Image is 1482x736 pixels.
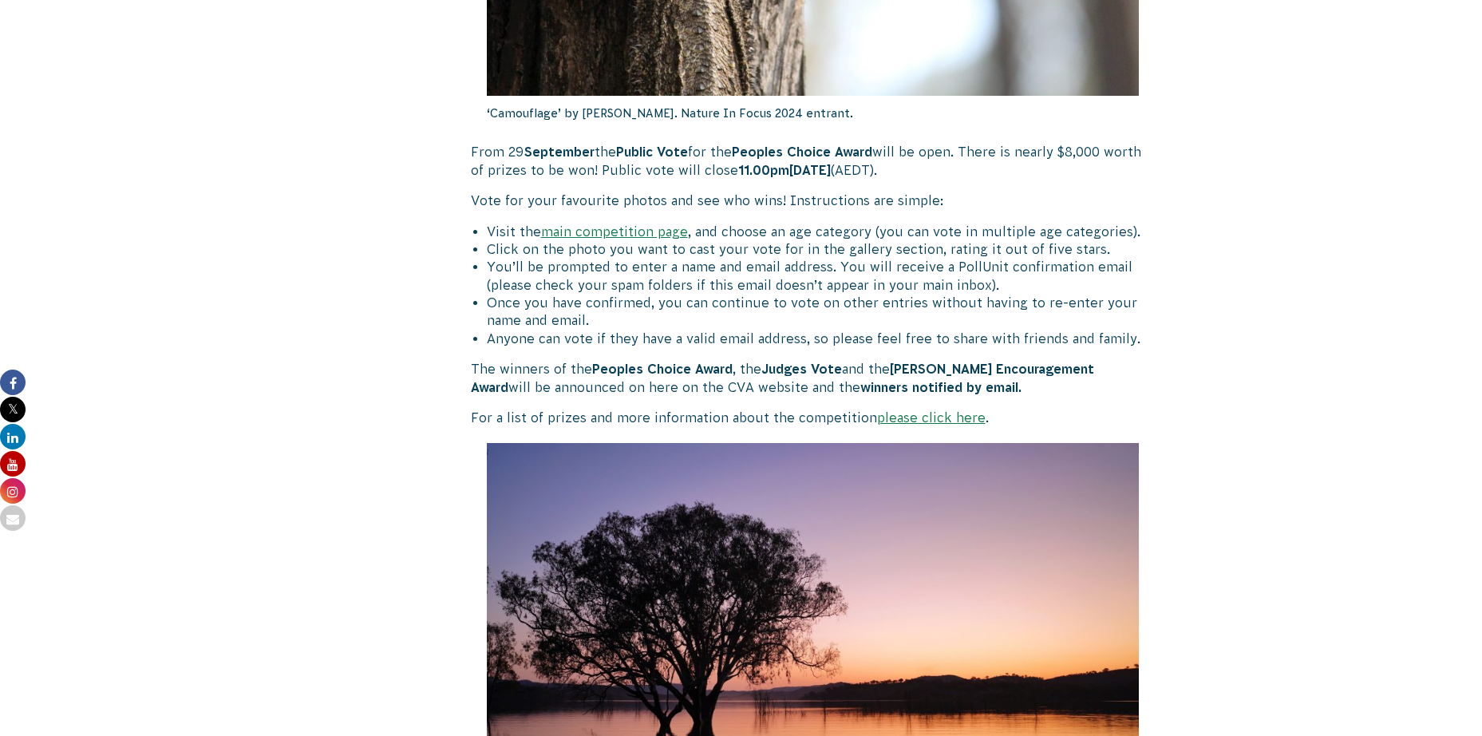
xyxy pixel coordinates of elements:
strong: [PERSON_NAME] Encouragement Award [471,362,1094,394]
p: For a list of prizes and more information about the competition . [471,409,1156,426]
strong: winners notified by email. [860,380,1022,394]
p: Vote for your favourite photos and see who wins! Instructions are simple: [471,192,1156,209]
p: From 29 the for the will be open. There is nearly $8,000 worth of prizes to be won! Public vote w... [471,143,1156,179]
a: main competition page [541,224,688,239]
p: ‘Camouflage’ by [PERSON_NAME]. Nature In Focus 2024 entrant. [487,96,1140,131]
strong: Peoples Choice Award [732,144,872,159]
li: Click on the photo you want to cast your vote for in the gallery section, rating it out of five s... [487,240,1156,258]
p: The winners of the , the and the will be announced on here on the CVA website and the [471,360,1156,396]
li: Visit the , and choose an age category (you can vote in multiple age categories). [487,223,1156,240]
strong: September [524,144,595,159]
a: please click here [877,410,986,425]
strong: 11.00pm[DATE] [738,163,831,177]
li: Anyone can vote if they have a valid email address, so please feel free to share with friends and... [487,330,1156,347]
strong: Judges Vote [761,362,842,376]
strong: Public Vote [616,144,688,159]
strong: Peoples Choice Award [592,362,733,376]
span: AEDT [835,163,870,177]
li: You’ll be prompted to enter a name and email address. You will receive a PollUnit confirmation em... [487,258,1156,294]
li: Once you have confirmed, you can continue to vote on other entries without having to re-enter you... [487,294,1156,330]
